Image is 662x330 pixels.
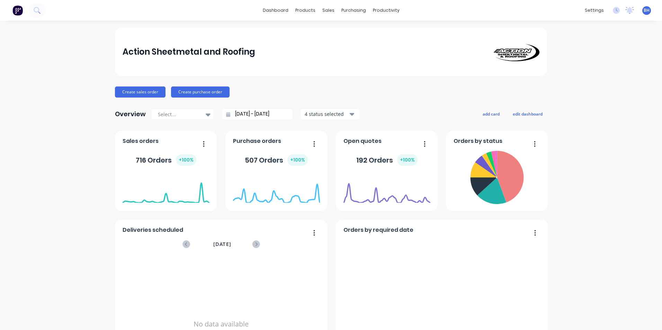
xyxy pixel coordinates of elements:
[176,154,196,166] div: + 100 %
[245,154,308,166] div: 507 Orders
[171,86,230,98] button: Create purchase order
[292,5,319,16] div: products
[356,154,418,166] div: 192 Orders
[259,5,292,16] a: dashboard
[233,137,281,145] span: Purchase orders
[508,109,547,118] button: edit dashboard
[123,226,183,234] span: Deliveries scheduled
[301,109,360,119] button: 4 status selected
[491,43,539,61] img: Action Sheetmetal and Roofing
[115,107,146,121] div: Overview
[287,154,308,166] div: + 100 %
[115,86,165,98] button: Create sales order
[338,5,369,16] div: purchasing
[454,137,502,145] span: Orders by status
[319,5,338,16] div: sales
[581,5,607,16] div: settings
[343,137,382,145] span: Open quotes
[213,240,231,248] span: [DATE]
[478,109,504,118] button: add card
[136,154,196,166] div: 716 Orders
[644,7,650,13] span: BH
[123,45,255,59] div: Action Sheetmetal and Roofing
[12,5,23,16] img: Factory
[123,137,159,145] span: Sales orders
[369,5,403,16] div: productivity
[397,154,418,166] div: + 100 %
[305,110,348,118] div: 4 status selected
